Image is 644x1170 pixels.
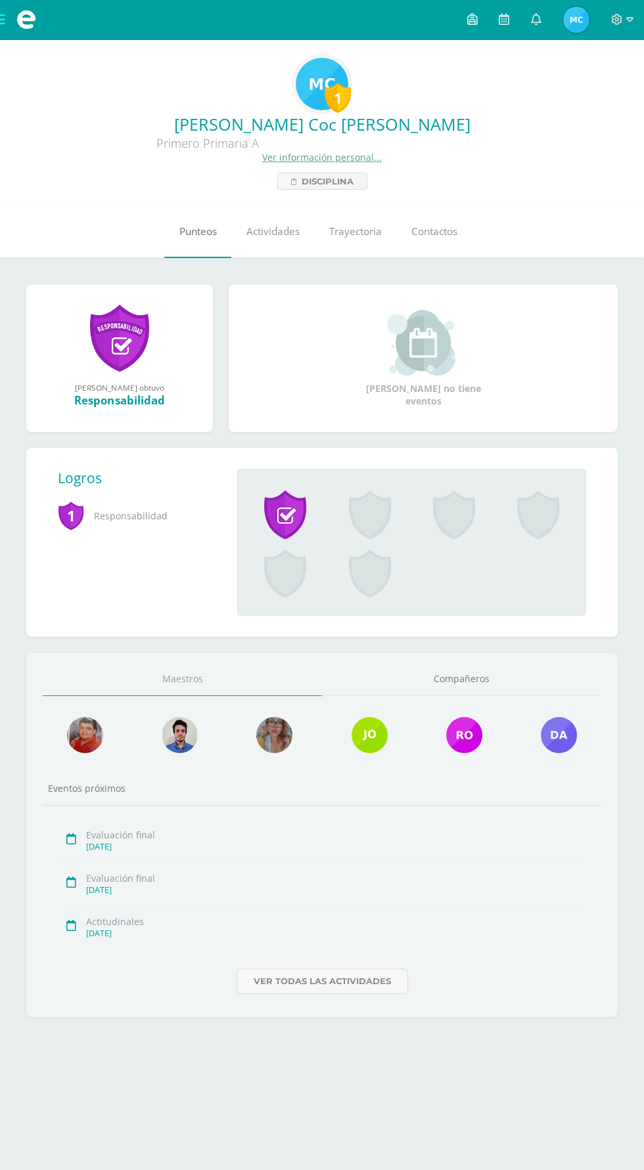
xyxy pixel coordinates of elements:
img: 87f7065bc66c2a9176694f626381f38f.png [563,7,589,33]
div: 1 [325,83,351,113]
img: 8ad4561c845816817147f6c4e484f2e8.png [67,717,103,753]
a: Trayectoria [314,206,396,258]
a: Contactos [396,206,472,258]
a: Maestros [43,662,322,696]
div: [PERSON_NAME] obtuvo [39,382,200,393]
div: [DATE] [86,884,587,896]
img: 2dffed587003e0fc8d85a787cd9a4a0a.png [162,717,198,753]
div: [DATE] [86,841,587,852]
div: Actitudinales [86,915,587,928]
a: [PERSON_NAME] Coc [PERSON_NAME] [11,113,633,135]
img: event_small.png [387,310,459,376]
div: Evaluación final [86,829,587,841]
a: Punteos [164,206,231,258]
div: Logros [58,469,227,487]
a: Ver información personal... [262,151,382,163]
span: Disciplina [302,173,354,189]
div: [PERSON_NAME] no tiene eventos [357,310,489,407]
div: Eventos próximos [43,782,601,794]
a: Compañeros [322,662,601,696]
img: 262ac19abc587240528a24365c978d30.png [256,717,292,753]
img: a271c015ac97fdbc6d4e9297be02c0cd.png [446,717,482,753]
span: Actividades [246,225,300,238]
a: Actividades [231,206,314,258]
a: Disciplina [277,173,367,190]
div: Primero Primaria A [11,135,405,151]
span: Punteos [179,225,217,238]
span: Responsabilidad [58,498,216,534]
div: Responsabilidad [39,393,200,408]
img: e67414efc67727c2069b4a2f5760e435.png [296,58,348,110]
img: 6a7a54c56617c0b9e88ba47bf52c02d7.png [352,717,388,753]
span: Trayectoria [329,225,382,238]
span: Contactos [411,225,457,238]
div: [DATE] [86,928,587,939]
div: Evaluación final [86,872,587,884]
img: d650b8a4c243782be60a4ad8c1255b8a.png [541,717,577,753]
span: 1 [58,500,84,531]
a: Ver todas las actividades [237,968,408,994]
